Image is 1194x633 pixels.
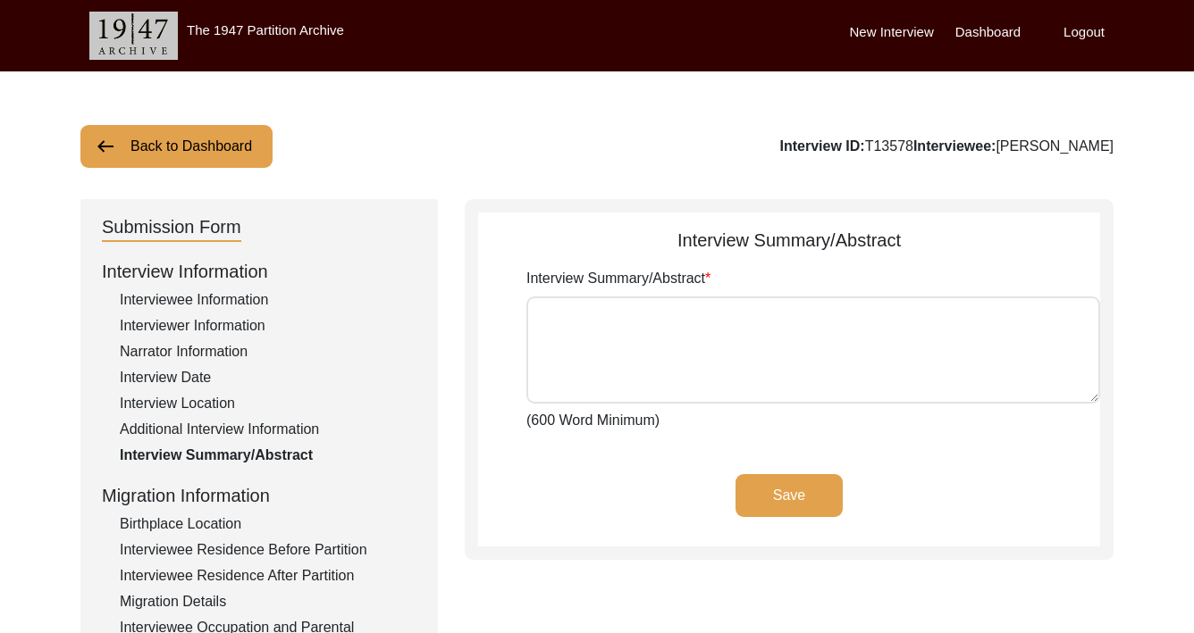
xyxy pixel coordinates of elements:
[120,289,416,311] div: Interviewee Information
[102,258,416,285] div: Interview Information
[80,125,273,168] button: Back to Dashboard
[120,419,416,440] div: Additional Interview Information
[120,565,416,587] div: Interviewee Residence After Partition
[120,367,416,388] div: Interview Date
[102,213,241,242] div: Submission Form
[120,591,416,612] div: Migration Details
[850,22,934,43] label: New Interview
[526,268,1100,431] div: (600 Word Minimum)
[89,12,178,60] img: header-logo.png
[955,22,1021,43] label: Dashboard
[780,136,1114,157] div: T13578 [PERSON_NAME]
[187,22,344,37] label: The 1947 Partition Archive
[120,445,416,466] div: Interview Summary/Abstract
[736,474,843,517] button: Save
[102,482,416,509] div: Migration Information
[120,393,416,414] div: Interview Location
[120,341,416,362] div: Narrator Information
[120,315,416,337] div: Interviewer Information
[120,539,416,561] div: Interviewee Residence Before Partition
[1064,22,1105,43] label: Logout
[526,268,711,289] label: Interview Summary/Abstract
[478,227,1100,254] div: Interview Summary/Abstract
[913,138,996,154] b: Interviewee:
[780,138,865,154] b: Interview ID:
[95,136,116,157] img: arrow-left.png
[120,513,416,535] div: Birthplace Location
